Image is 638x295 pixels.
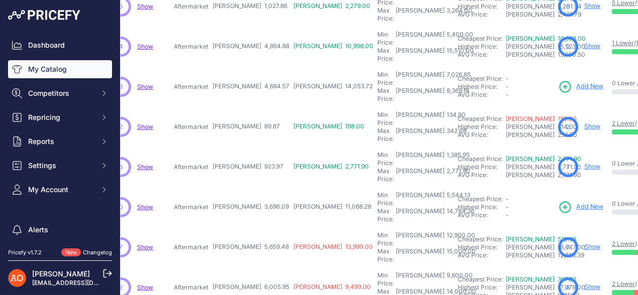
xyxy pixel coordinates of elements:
span: 2 [567,122,570,131]
a: 1 Lower [612,39,634,47]
span: [PERSON_NAME] 4,864.88 [212,42,289,50]
div: [PERSON_NAME] [396,87,445,103]
div: [PERSON_NAME] [396,47,445,63]
div: [PERSON_NAME] 12,768.39 [506,251,554,259]
div: 14,784.36 [445,207,474,223]
button: Repricing [8,108,112,126]
div: Max Price: [377,47,394,63]
span: [PERSON_NAME] 314.00 [506,123,577,130]
a: Show [137,3,153,10]
div: 5,400.00 [445,31,473,47]
div: AVG Price: [458,211,506,219]
a: Alerts [8,221,112,239]
div: [PERSON_NAME] [396,111,445,127]
div: [PERSON_NAME] [396,167,445,183]
span: Settings [28,161,94,171]
span: [PERSON_NAME] 5,659.48 [212,243,289,250]
button: Competitors [8,84,112,102]
a: Cheapest Price: [458,75,503,82]
span: [PERSON_NAME] 14,053.72 [293,82,373,90]
a: [PERSON_NAME] 10,998.00 [506,35,586,42]
div: 9,800.00 [445,271,473,287]
a: [PERSON_NAME] 199.00 [506,115,577,122]
span: - [506,195,509,203]
span: [PERSON_NAME] 89.87 [212,122,280,130]
div: [PERSON_NAME] [396,71,445,87]
p: Aftermarket [174,83,208,91]
span: 7 [120,243,123,252]
span: 7 [567,243,570,252]
div: [PERSON_NAME] 256.50 [506,131,554,139]
div: Min Price: [377,231,394,247]
span: [PERSON_NAME] 10,998.00 [293,42,373,50]
a: [PERSON_NAME] [32,269,90,278]
span: My Account [28,185,94,195]
span: [PERSON_NAME] 15,523.00 [506,43,585,50]
p: Aftermarket [174,43,208,51]
div: AVG Price: [458,251,506,259]
div: Min Price: [377,191,394,207]
a: [PERSON_NAME] 510.68 [506,235,576,243]
div: Highest Price: [458,283,506,291]
span: - [506,211,509,219]
span: [PERSON_NAME] 1,027.86 [212,2,287,10]
span: [PERSON_NAME] 9,499.00 [293,283,371,290]
div: 7,026.85 [445,71,471,87]
div: Min Price: [377,31,394,47]
div: 134.80 [445,111,466,127]
div: [PERSON_NAME] 2,771.90 [506,171,554,179]
div: AVG Price: [458,11,506,19]
div: Min Price: [377,111,394,127]
div: Max Price: [377,247,394,263]
a: Cheapest Price: [458,275,503,283]
div: Highest Price: [458,203,506,211]
div: 15,510.00 [445,47,474,63]
div: Highest Price: [458,123,506,131]
div: Max Price: [377,167,394,183]
span: [PERSON_NAME] 2,279.00 [293,2,370,10]
span: Add New [576,82,603,91]
span: 0 [119,203,123,212]
span: Show [137,43,153,50]
span: - [506,91,509,98]
div: 342.69 [445,127,466,143]
p: Aftermarket [174,163,208,171]
div: Min Price: [377,151,394,167]
span: [PERSON_NAME] 13,999.00 [293,243,373,250]
span: 3 [120,82,123,91]
a: Show [137,123,153,130]
div: [PERSON_NAME] 2,461.79 [506,11,554,19]
span: - [506,83,509,90]
span: 2 [567,42,570,51]
span: 6 [120,163,123,172]
span: New [61,248,81,257]
a: Show [584,42,600,50]
img: Pricefy Logo [8,10,80,20]
div: 12,900.00 [445,231,475,247]
a: [EMAIL_ADDRESS][DOMAIN_NAME] [32,279,137,286]
a: Dashboard [8,36,112,54]
a: Show [137,203,153,211]
div: AVG Price: [458,171,506,179]
span: Competitors [28,88,94,98]
a: 2 Lower [612,119,635,127]
span: 5 [120,2,123,11]
a: 2 Lower [612,240,635,247]
a: Cheapest Price: [458,115,503,122]
a: [PERSON_NAME] 367.92 [506,275,576,283]
span: [PERSON_NAME] 2,771.90 [293,163,369,170]
div: 2,771.90 [445,167,470,183]
div: Max Price: [377,7,394,23]
a: 2 Lower [612,280,635,287]
a: Show [137,83,153,90]
div: [PERSON_NAME] [396,247,445,263]
div: [PERSON_NAME] 13,260.50 [506,51,554,59]
a: Cheapest Price: [458,155,503,163]
span: Show [137,243,153,251]
span: [PERSON_NAME] 18,647.00 [506,243,585,251]
div: Highest Price: [458,83,506,91]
